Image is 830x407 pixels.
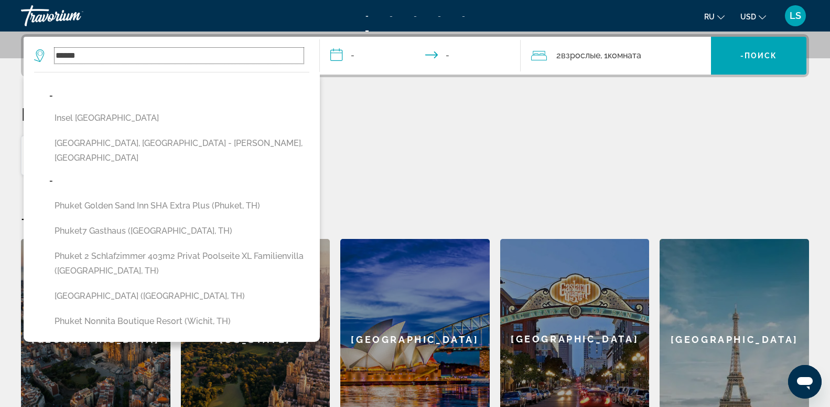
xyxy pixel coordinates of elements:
h2: - [21,207,809,228]
p: - [49,173,309,188]
span: ru [704,13,715,21]
p: - [49,88,309,103]
button: Ein- und Auschecken [320,37,521,75]
a: - [414,12,417,20]
span: Комната [608,50,641,60]
span: Взрослые [561,50,600,60]
button: Reisende: 2 Erwachsene, 0 Kinder [521,37,711,75]
iframe: Schaltfläche zum Öffnen des Messaging-Fensters [788,365,822,399]
button: Insel [GEOGRAPHIC_DATA] [49,108,309,128]
button: -Поиск [711,37,806,75]
button: Hotels in [GEOGRAPHIC_DATA] (PAR)[DATE] - So, [DATE]1Комната2Взрослые [21,135,277,176]
span: USD [740,13,756,21]
span: 2 [556,48,600,63]
span: , 1 [600,48,641,63]
button: Phuket Golden Sand Inn SHA Extra Plus (Phuket, TH) [49,196,309,216]
button: [GEOGRAPHIC_DATA] ([GEOGRAPHIC_DATA], TH) [49,286,309,306]
button: Benutzermenü [782,5,809,27]
span: LS [790,11,801,21]
button: Phuket7 Gasthaus ([GEOGRAPHIC_DATA], TH) [49,221,309,241]
a: - [462,12,465,20]
a: - [365,12,369,20]
a: - [438,12,441,20]
p: Ihre letzten Suchanfragen [21,103,809,124]
button: Sprache ändern [704,9,725,24]
div: Suche Widget [24,37,806,75]
button: Währung ändern [740,9,766,24]
button: Phuket Nonnita Boutique Resort (Wichit, TH) [49,311,309,331]
span: - [740,51,778,60]
a: Travorium [21,2,126,29]
a: - [390,12,393,20]
button: Phuket 2 Schlafzimmer 403m2 Privat Poolseite XL Familienvilla ([GEOGRAPHIC_DATA], TH) [49,246,309,281]
button: [GEOGRAPHIC_DATA], [GEOGRAPHIC_DATA] - [PERSON_NAME], [GEOGRAPHIC_DATA] [49,133,309,168]
span: Поиск [745,51,778,60]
